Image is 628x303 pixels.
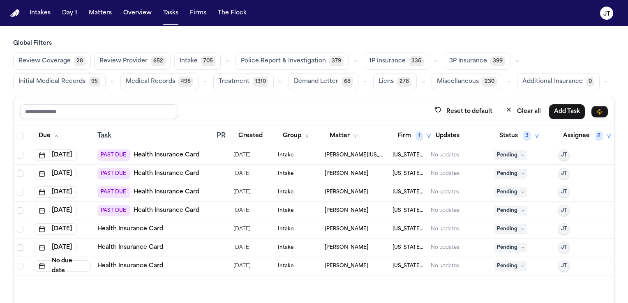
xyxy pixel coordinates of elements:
[215,6,250,21] button: The Flock
[219,78,249,86] span: Treatment
[437,78,479,86] span: Miscellaneous
[59,6,81,21] button: Day 1
[549,104,585,119] button: Add Task
[444,53,510,70] button: 3P Insurance399
[10,9,20,17] a: Home
[99,57,148,65] span: Review Provider
[397,77,411,87] span: 278
[74,56,85,66] span: 28
[18,78,85,86] span: Initial Medical Records
[174,53,221,70] button: Intake705
[591,106,608,117] button: Immediate Task
[120,73,199,90] button: Medical Records498
[213,73,274,90] button: Treatment1310
[235,53,349,70] button: Police Report & Investigation379
[430,104,497,119] button: Reset to default
[289,73,358,90] button: Demand Letter68
[201,56,215,66] span: 705
[490,56,505,66] span: 399
[586,77,594,87] span: 0
[342,77,353,87] span: 68
[89,77,100,87] span: 95
[329,56,344,66] span: 379
[13,39,615,48] h3: Global Filters
[187,6,210,21] button: Firms
[18,57,71,65] span: Review Coverage
[13,53,91,70] button: Review Coverage28
[151,56,166,66] span: 652
[517,73,600,90] button: Additional Insurance0
[364,53,429,70] button: 1P Insurance335
[369,57,406,65] span: 1P Insurance
[178,77,193,87] span: 498
[85,6,115,21] button: Matters
[34,260,91,272] button: No due date
[501,104,546,119] button: Clear all
[10,9,20,17] img: Finch Logo
[253,77,268,87] span: 1310
[180,57,198,65] span: Intake
[409,56,424,66] span: 335
[13,73,106,90] button: Initial Medical Records95
[379,78,394,86] span: Liens
[449,57,487,65] span: 3P Insurance
[482,77,497,87] span: 230
[126,78,175,86] span: Medical Records
[522,78,583,86] span: Additional Insurance
[432,73,502,90] button: Miscellaneous230
[94,53,171,70] button: Review Provider652
[160,6,182,21] button: Tasks
[294,78,338,86] span: Demand Letter
[373,73,417,90] button: Liens278
[241,57,326,65] span: Police Report & Investigation
[26,6,54,21] button: Intakes
[120,6,155,21] button: Overview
